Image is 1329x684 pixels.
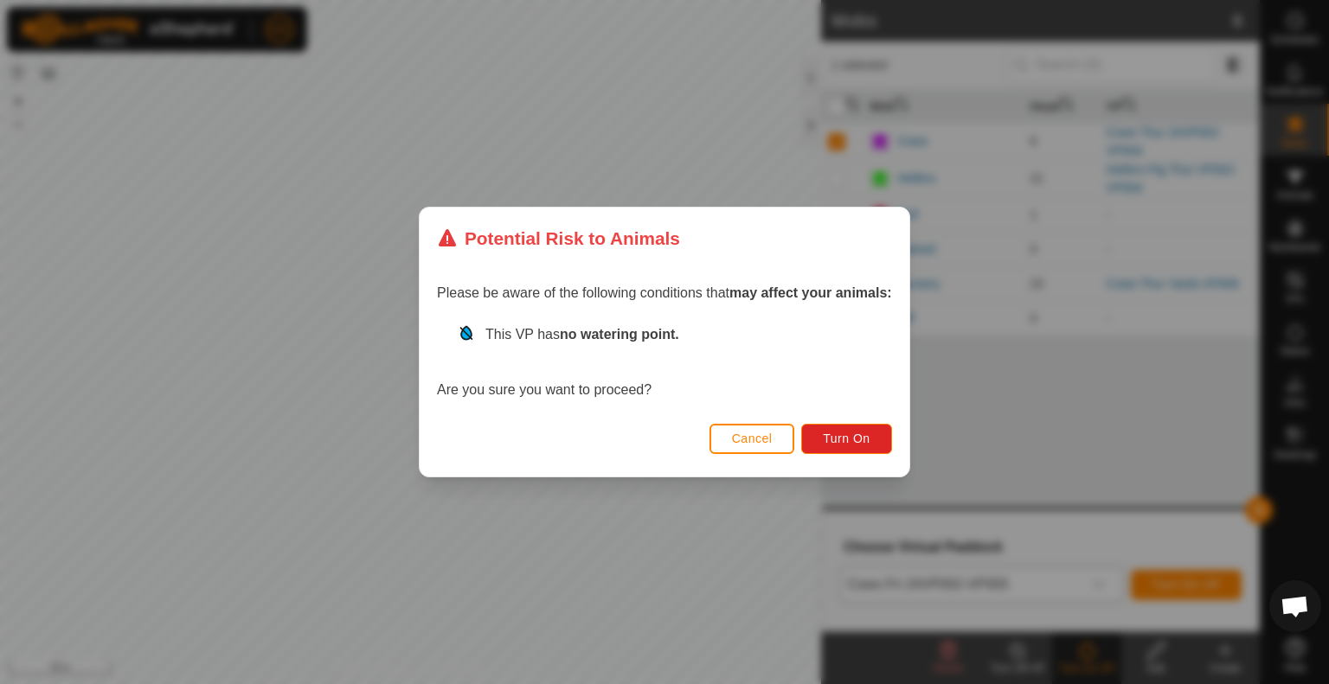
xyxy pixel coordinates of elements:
div: Potential Risk to Animals [437,225,680,252]
a: Open chat [1269,580,1321,632]
button: Turn On [802,424,892,454]
button: Cancel [709,424,795,454]
span: Turn On [824,431,870,445]
strong: no watering point. [560,327,679,342]
span: This VP has [485,327,679,342]
span: Please be aware of the following conditions that [437,285,892,300]
span: Cancel [732,431,773,445]
div: Are you sure you want to proceed? [437,324,892,400]
strong: may affect your animals: [729,285,892,300]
